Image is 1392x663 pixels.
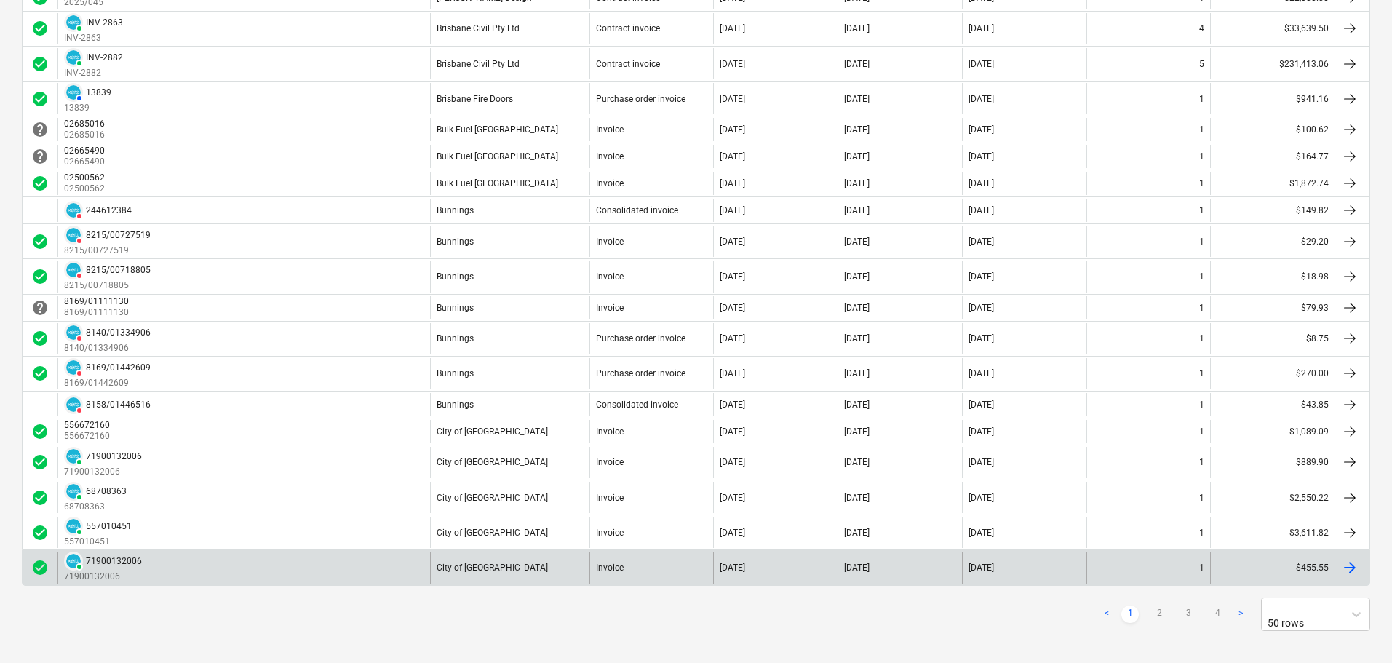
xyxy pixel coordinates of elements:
[66,449,81,464] img: xero.svg
[969,178,994,188] div: [DATE]
[1199,124,1204,135] div: 1
[437,400,474,410] div: Bunnings
[720,94,745,104] div: [DATE]
[1199,528,1204,538] div: 1
[969,493,994,503] div: [DATE]
[31,148,49,165] span: help
[66,484,81,499] img: xero.svg
[86,230,151,240] div: 8215/00727519
[437,426,548,437] div: City of [GEOGRAPHIC_DATA]
[1199,493,1204,503] div: 1
[1150,606,1168,623] a: Page 2
[1199,23,1204,33] div: 4
[720,59,745,69] div: [DATE]
[720,178,745,188] div: [DATE]
[596,205,678,215] div: Consolidated invoice
[1199,563,1204,573] div: 1
[66,15,81,30] img: xero.svg
[64,296,129,306] div: 8169/01111130
[1209,606,1226,623] a: Page 4
[1210,552,1335,583] div: $455.55
[31,559,49,576] div: Invoice was approved
[1199,178,1204,188] div: 1
[31,90,49,108] div: Invoice was approved
[1199,151,1204,162] div: 1
[1210,447,1335,478] div: $889.90
[66,203,81,218] img: xero.svg
[969,271,994,282] div: [DATE]
[64,48,83,67] div: Invoice has been synced with Xero and its status is currently PAID
[969,528,994,538] div: [DATE]
[64,172,105,183] div: 02500562
[1199,237,1204,247] div: 1
[31,299,49,317] div: Invoice is waiting for an approval
[86,362,151,373] div: 8169/01442609
[969,23,994,33] div: [DATE]
[64,501,127,513] p: 68708363
[66,554,81,568] img: xero.svg
[844,426,870,437] div: [DATE]
[720,457,745,467] div: [DATE]
[1098,606,1115,623] a: Previous page
[720,368,745,378] div: [DATE]
[1210,420,1335,443] div: $1,089.09
[596,493,624,503] div: Invoice
[969,457,994,467] div: [DATE]
[1210,323,1335,354] div: $8.75
[844,563,870,573] div: [DATE]
[844,23,870,33] div: [DATE]
[437,563,548,573] div: City of [GEOGRAPHIC_DATA]
[86,265,151,275] div: 8215/00718805
[844,333,870,344] div: [DATE]
[64,245,151,257] p: 8215/00727519
[64,102,111,114] p: 13839
[437,178,558,188] div: Bulk Fuel [GEOGRAPHIC_DATA]
[969,563,994,573] div: [DATE]
[1210,199,1335,222] div: $149.82
[64,146,105,156] div: 02665490
[86,556,142,566] div: 71900132006
[86,521,132,531] div: 557010451
[596,400,678,410] div: Consolidated invoice
[969,59,994,69] div: [DATE]
[969,151,994,162] div: [DATE]
[1210,517,1335,548] div: $3,611.82
[64,517,83,536] div: Invoice has been synced with Xero and its status is currently PAID
[31,268,49,285] div: Invoice was approved
[64,377,151,389] p: 8169/01442609
[1199,457,1204,467] div: 1
[437,457,548,467] div: City of [GEOGRAPHIC_DATA]
[64,201,83,220] div: Invoice has been synced with Xero and its status is currently DELETED
[31,453,49,471] span: check_circle
[720,271,745,282] div: [DATE]
[66,263,81,277] img: xero.svg
[86,451,142,461] div: 71900132006
[66,50,81,65] img: xero.svg
[31,489,49,507] span: check_circle
[1210,83,1335,114] div: $941.16
[1199,271,1204,282] div: 1
[31,559,49,576] span: check_circle
[437,151,558,162] div: Bulk Fuel [GEOGRAPHIC_DATA]
[31,121,49,138] div: Invoice is waiting for an approval
[31,524,49,541] div: Invoice was approved
[86,17,123,28] div: INV-2863
[969,205,994,215] div: [DATE]
[596,124,624,135] div: Invoice
[844,94,870,104] div: [DATE]
[64,482,83,501] div: Invoice has been synced with Xero and its status is currently PAID
[720,205,745,215] div: [DATE]
[64,67,123,79] p: INV-2882
[596,368,685,378] div: Purchase order invoice
[1199,426,1204,437] div: 1
[64,395,83,414] div: Invoice has been synced with Xero and its status is currently DELETED
[437,333,474,344] div: Bunnings
[596,237,624,247] div: Invoice
[720,426,745,437] div: [DATE]
[1210,393,1335,416] div: $43.85
[596,426,624,437] div: Invoice
[1199,205,1204,215] div: 1
[64,119,105,129] div: 02685016
[31,55,49,73] div: Invoice was approved
[969,400,994,410] div: [DATE]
